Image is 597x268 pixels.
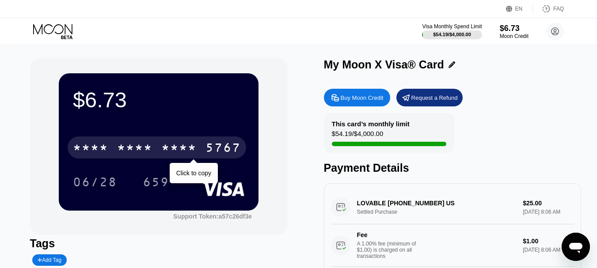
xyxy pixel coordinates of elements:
div: Add Tag [32,254,67,266]
div: Fee [357,231,419,238]
div: $1.00 [523,238,574,245]
div: Moon Credit [500,33,529,39]
div: Click to copy [176,170,211,177]
div: Support Token: a57c26df3e [173,213,252,220]
div: Buy Moon Credit [324,89,390,106]
div: My Moon X Visa® Card [324,58,444,71]
div: FAQ [553,6,564,12]
div: $54.19 / $4,000.00 [433,32,471,37]
div: 659 [143,176,169,190]
div: FeeA 1.00% fee (minimum of $1.00) is charged on all transactions$1.00[DATE] 8:06 AM [331,224,574,267]
iframe: Button to launch messaging window [562,233,590,261]
div: A 1.00% fee (minimum of $1.00) is charged on all transactions [357,241,423,259]
div: $6.73Moon Credit [500,24,529,39]
div: 06/28 [66,171,124,193]
div: Visa Monthly Spend Limit [422,23,482,30]
div: EN [506,4,533,13]
div: $6.73 [73,87,244,112]
div: 06/28 [73,176,117,190]
div: FAQ [533,4,564,13]
div: Visa Monthly Spend Limit$54.19/$4,000.00 [422,23,482,39]
div: Request a Refund [411,94,458,102]
div: This card’s monthly limit [332,120,410,128]
div: Tags [30,237,288,250]
div: $6.73 [500,24,529,33]
div: Support Token:a57c26df3e [173,213,252,220]
div: Buy Moon Credit [341,94,384,102]
div: 5767 [205,142,241,156]
div: Payment Details [324,162,582,174]
div: [DATE] 8:06 AM [523,247,574,253]
div: 659 [136,171,176,193]
div: EN [515,6,523,12]
div: Request a Refund [396,89,463,106]
div: $54.19 / $4,000.00 [332,130,384,142]
div: Add Tag [38,257,61,263]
